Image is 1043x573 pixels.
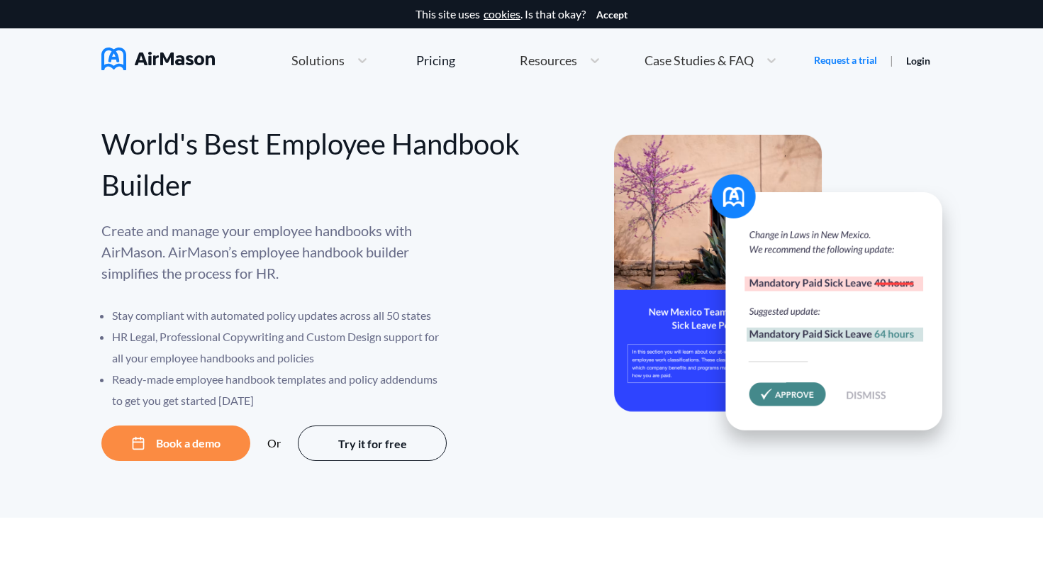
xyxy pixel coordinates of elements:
a: Request a trial [814,53,877,67]
img: hero-banner [614,135,961,460]
span: | [890,53,893,67]
button: Book a demo [101,425,250,461]
button: Try it for free [298,425,447,461]
li: Stay compliant with automated policy updates across all 50 states [112,305,449,326]
div: Or [267,437,281,450]
a: Pricing [416,48,455,73]
img: AirMason Logo [101,48,215,70]
span: Solutions [291,54,345,67]
div: Pricing [416,54,455,67]
a: Login [906,55,930,67]
p: Create and manage your employee handbooks with AirMason. AirMason’s employee handbook builder sim... [101,220,449,284]
div: World's Best Employee Handbook Builder [101,123,522,206]
li: HR Legal, Professional Copywriting and Custom Design support for all your employee handbooks and ... [112,326,449,369]
a: cookies [484,8,520,21]
li: Ready-made employee handbook templates and policy addendums to get you get started [DATE] [112,369,449,411]
span: Case Studies & FAQ [645,54,754,67]
span: Resources [520,54,577,67]
button: Accept cookies [596,9,628,21]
